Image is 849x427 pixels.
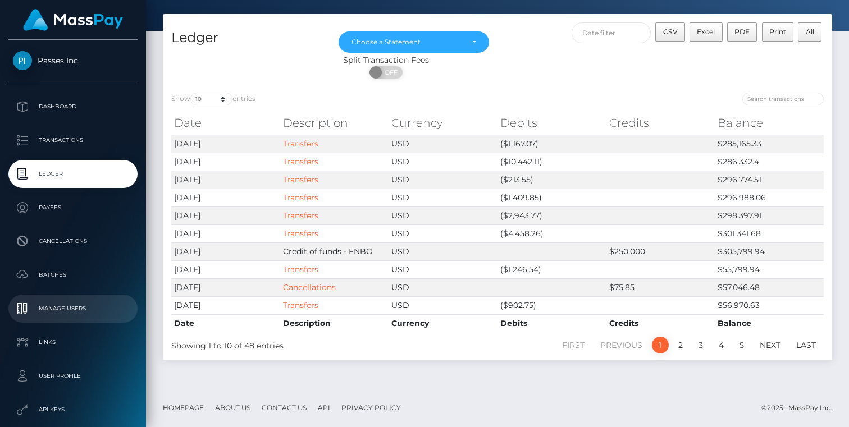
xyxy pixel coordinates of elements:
a: 4 [713,337,730,353]
td: $55,799.94 [715,260,824,278]
td: ($902.75) [497,296,606,314]
td: $305,799.94 [715,242,824,260]
td: [DATE] [171,206,280,224]
td: [DATE] [171,153,280,171]
td: USD [389,260,497,278]
td: Credit of funds - FNBO [280,242,389,260]
td: [DATE] [171,260,280,278]
a: API Keys [8,396,138,424]
a: Homepage [158,399,208,416]
td: ($10,442.11) [497,153,606,171]
td: $296,988.06 [715,189,824,206]
th: Balance [715,112,824,134]
a: 1 [652,337,669,353]
p: Manage Users [13,300,133,317]
a: Next [754,337,787,353]
td: $285,165.33 [715,135,824,153]
td: USD [389,206,497,224]
td: ($4,458.26) [497,224,606,242]
img: Passes Inc. [13,51,32,70]
td: $57,046.48 [715,278,824,296]
select: Showentries [190,93,232,105]
a: Payees [8,194,138,222]
th: Debits [497,314,606,332]
td: $298,397.91 [715,206,824,224]
a: Transfers [283,264,318,274]
a: Transactions [8,126,138,154]
input: Search transactions [742,93,824,105]
p: Links [13,334,133,351]
p: API Keys [13,401,133,418]
td: USD [389,135,497,153]
a: 2 [672,337,689,353]
h4: Ledger [171,28,322,48]
a: Cancellations [8,227,138,255]
div: Split Transaction Fees [163,54,609,66]
th: Balance [715,314,824,332]
p: Transactions [13,132,133,149]
td: USD [389,153,497,171]
td: $250,000 [606,242,715,260]
input: Date filter [572,22,651,43]
td: [DATE] [171,224,280,242]
label: Show entries [171,93,255,105]
a: Dashboard [8,93,138,121]
div: © 2025 , MassPay Inc. [761,402,841,414]
p: Cancellations [13,233,133,250]
td: ($1,167.07) [497,135,606,153]
a: Transfers [283,210,318,221]
td: USD [389,278,497,296]
p: Ledger [13,166,133,182]
span: CSV [663,27,678,36]
span: OFF [376,66,404,79]
a: Transfers [283,157,318,167]
td: [DATE] [171,296,280,314]
a: Cancellations [283,282,336,292]
a: User Profile [8,362,138,390]
td: $296,774.51 [715,171,824,189]
a: Transfers [283,300,318,310]
a: Manage Users [8,295,138,323]
th: Debits [497,112,606,134]
a: Privacy Policy [337,399,405,416]
img: MassPay Logo [23,9,123,31]
button: CSV [655,22,685,42]
a: Transfers [283,139,318,149]
button: Print [762,22,794,42]
td: [DATE] [171,278,280,296]
p: Batches [13,267,133,283]
th: Currency [389,314,497,332]
td: [DATE] [171,135,280,153]
button: PDF [727,22,757,42]
th: Credits [606,314,715,332]
span: Passes Inc. [8,56,138,66]
a: Transfers [283,228,318,238]
a: 5 [733,337,750,353]
span: All [806,27,814,36]
td: ($2,943.77) [497,206,606,224]
td: [DATE] [171,189,280,206]
div: Showing 1 to 10 of 48 entries [171,336,433,352]
td: ($1,409.85) [497,189,606,206]
a: 3 [692,337,709,353]
th: Description [280,112,389,134]
a: Last [790,337,822,353]
a: Links [8,328,138,356]
td: USD [389,189,497,206]
button: Excel [690,22,723,42]
p: User Profile [13,368,133,384]
p: Dashboard [13,98,133,115]
div: Choose a Statement [352,38,463,47]
span: Print [769,27,786,36]
td: USD [389,296,497,314]
td: $301,341.68 [715,224,824,242]
a: Transfers [283,192,318,203]
th: Credits [606,112,715,134]
td: ($213.55) [497,171,606,189]
td: $286,332.4 [715,153,824,171]
td: USD [389,171,497,189]
td: [DATE] [171,242,280,260]
a: Batches [8,261,138,289]
p: Payees [13,199,133,216]
a: API [313,399,335,416]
